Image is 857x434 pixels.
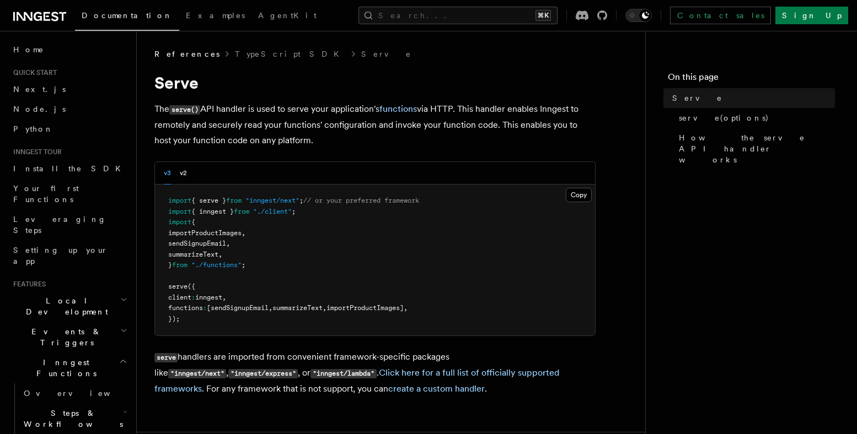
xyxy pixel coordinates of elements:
code: serve() [169,105,200,115]
a: Next.js [9,79,130,99]
code: "inngest/express" [228,369,298,378]
span: Node.js [13,105,66,113]
a: Install the SDK [9,159,130,178]
p: handlers are imported from convenient framework-specific packages like , , or . . For any framewo... [154,349,596,397]
span: Home [13,44,44,55]
span: ; [299,197,303,204]
span: Events & Triggers [9,326,120,348]
code: "inngest/lambda" [310,369,376,378]
span: Your first Functions [13,184,79,204]
a: Serve [668,88,835,108]
span: import [168,208,191,215]
a: Serve [361,48,412,59]
span: import [168,218,191,226]
span: Steps & Workflows [19,408,123,430]
span: , [404,304,408,312]
span: , [242,229,245,237]
span: , [269,304,272,312]
span: Setting up your app [13,246,108,265]
span: : [191,294,195,301]
span: serve(options) [679,112,769,123]
span: Inngest tour [9,148,62,156]
span: Overview [24,389,137,398]
a: AgentKit [251,3,323,30]
span: AgentKit [258,11,317,20]
span: ; [242,261,245,269]
span: importProductImages [168,229,242,237]
a: How the serve API handler works [674,128,835,170]
span: : [203,304,207,312]
span: from [226,197,242,204]
span: , [222,294,226,301]
span: References [154,48,219,59]
span: Examples [186,11,245,20]
span: importProductImages] [326,304,404,312]
span: summarizeText [272,304,323,312]
a: Your first Functions [9,178,130,209]
button: Steps & Workflows [19,403,130,434]
span: , [323,304,326,312]
button: Copy [566,188,592,202]
a: serve(options) [674,108,835,128]
span: Features [9,280,46,289]
span: { [191,218,195,226]
span: "inngest/next" [245,197,299,204]
button: v2 [180,162,187,185]
span: sendSignupEmail [168,240,226,247]
a: TypeScript SDK [235,48,346,59]
button: Inngest Functions [9,352,130,383]
span: client [168,294,191,301]
button: v3 [164,162,171,185]
button: Events & Triggers [9,322,130,352]
span: summarizeText [168,251,218,258]
kbd: ⌘K [535,10,551,21]
span: Python [13,124,53,133]
a: Examples [179,3,251,30]
span: Serve [672,93,722,104]
a: Home [9,40,130,59]
span: import [168,197,191,204]
a: Leveraging Steps [9,209,130,240]
span: [sendSignupEmail [207,304,269,312]
button: Local Development [9,291,130,322]
span: Quick start [9,68,57,77]
span: // or your preferred framework [303,197,419,204]
button: Toggle dark mode [625,9,652,22]
span: Leveraging Steps [13,215,106,235]
span: Local Development [9,295,120,317]
a: Python [9,119,130,139]
span: inngest [195,294,222,301]
span: Documentation [82,11,173,20]
button: Search...⌘K [358,7,558,24]
code: "inngest/next" [168,369,226,378]
span: Install the SDK [13,164,127,173]
span: Next.js [13,85,66,94]
span: ; [292,208,296,215]
a: Contact sales [670,7,771,24]
a: Setting up your app [9,240,130,271]
span: }); [168,315,180,323]
span: from [172,261,188,269]
span: How the serve API handler works [679,132,835,165]
a: Overview [19,383,130,403]
span: from [234,208,249,215]
h4: On this page [668,70,835,88]
code: serve [154,353,178,362]
a: Sign Up [775,7,848,24]
a: create a custom handler [388,383,485,394]
a: Documentation [75,3,179,31]
span: functions [168,304,203,312]
span: { serve } [191,197,226,204]
span: { inngest } [191,208,234,215]
span: ({ [188,283,195,290]
span: , [226,240,230,247]
a: Node.js [9,99,130,119]
span: serve [168,283,188,290]
span: "./functions" [191,261,242,269]
span: "./client" [253,208,292,215]
span: Inngest Functions [9,357,119,379]
h1: Serve [154,73,596,93]
p: The API handler is used to serve your application's via HTTP. This handler enables Inngest to rem... [154,101,596,148]
span: } [168,261,172,269]
a: functions [379,104,417,114]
